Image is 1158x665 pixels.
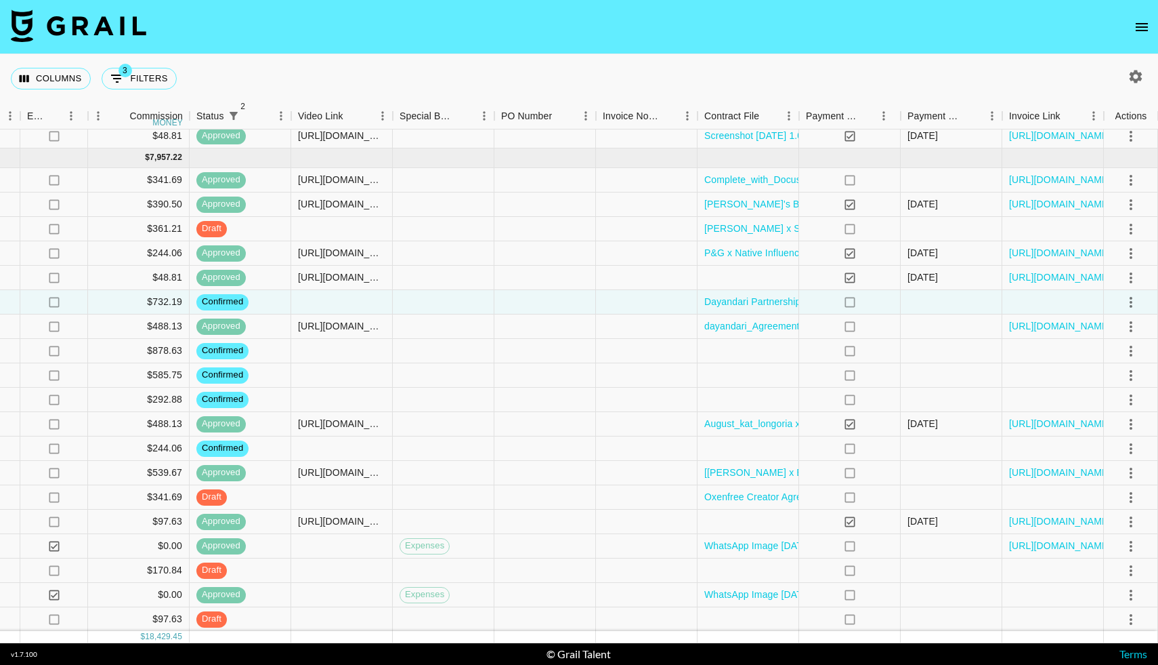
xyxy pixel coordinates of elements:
button: Sort [46,106,65,125]
span: Expenses [400,540,449,552]
div: Expenses: Remove Commission? [27,103,46,129]
span: approved [196,515,246,528]
button: select merge strategy [1119,242,1142,265]
span: draft [196,491,227,504]
span: draft [196,564,227,577]
button: select merge strategy [1119,510,1142,533]
div: $244.06 [88,241,190,266]
a: [[PERSON_NAME] x EOEO] Agreement for KAHI (2025).pdf [704,466,963,479]
a: [URL][DOMAIN_NAME] [1009,319,1111,333]
button: Show filters [102,68,177,89]
button: select merge strategy [1119,169,1142,192]
div: $292.88 [88,388,190,412]
span: approved [196,174,246,186]
button: Select columns [11,68,91,89]
div: $0.00 [88,583,190,607]
div: $390.50 [88,193,190,217]
div: Contract File [698,103,799,129]
div: https://www.tiktok.com/@wetchickenpapisauce/video/7533334302092692767?is_from_webapp=1&sender_dev... [298,129,385,142]
button: Menu [874,106,894,126]
div: https://www.instagram.com/reel/DNMKVpaJHPX/?igsh=b2EzbHpsdjA2ZnN0 [298,515,385,528]
button: Menu [474,106,494,126]
a: Complete_with_Docusign_UAxCooperJay_Agreemen.pdf [704,173,951,186]
button: Menu [576,106,596,126]
button: Sort [658,106,677,125]
button: select merge strategy [1119,413,1142,436]
button: select merge strategy [1119,608,1142,631]
div: $244.06 [88,437,190,461]
span: approved [196,466,246,479]
div: 2 active filters [224,106,243,125]
span: approved [196,418,246,430]
span: approved [196,198,246,211]
div: $878.63 [88,339,190,363]
span: approved [196,247,246,260]
button: Menu [88,106,108,126]
button: Sort [759,106,778,125]
span: approved [196,129,246,142]
span: Expenses [400,588,449,601]
div: v 1.7.100 [11,650,37,659]
a: P&G x Native Influencer Agreement - Native - [PERSON_NAME] (1).pdf [704,246,1012,260]
span: confirmed [196,442,249,455]
button: Menu [271,106,291,126]
button: select merge strategy [1119,535,1142,558]
div: 8/19/2025 [907,515,938,528]
div: Invoice Notes [603,103,658,129]
div: Special Booking Type [400,103,455,129]
div: $0.00 [88,534,190,559]
div: $585.75 [88,363,190,388]
button: Menu [1084,106,1104,126]
button: Sort [243,106,262,125]
div: Actions [1115,103,1147,129]
button: select merge strategy [1119,125,1142,148]
button: Menu [372,106,393,126]
div: $361.21 [88,217,190,241]
div: Expenses: Remove Commission? [20,103,88,129]
div: Payment Sent Date [901,103,1002,129]
div: 8/19/2025 [907,197,938,211]
button: Sort [859,106,878,125]
span: confirmed [196,344,249,357]
span: approved [196,588,246,601]
button: select merge strategy [1119,388,1142,411]
button: open drawer [1128,14,1155,41]
a: [PERSON_NAME]'s Back to College_FH_Influencer Agreement.pdf [704,197,993,211]
a: WhatsApp Image [DATE] 11.42.32.jpeg [704,588,873,601]
button: select merge strategy [1119,364,1142,387]
div: PO Number [501,103,552,129]
div: https://www.tiktok.com/@cooper__jay/video/7540000900555787551?is_from_webapp=1&sender_device=pc&w... [298,197,385,211]
span: approved [196,540,246,552]
div: 8/21/2025 [907,417,938,430]
button: select merge strategy [1119,218,1142,241]
div: $539.67 [88,461,190,485]
button: Sort [1060,106,1079,125]
a: [URL][DOMAIN_NAME] [1009,515,1111,528]
button: select merge strategy [1119,266,1142,289]
div: money [152,119,183,127]
div: 8/22/2025 [907,246,938,260]
a: dayandari_Agreement-XStarAce.pdf [704,319,860,333]
span: 2 [236,100,250,113]
div: 8/4/2025 [907,129,938,142]
a: August_kat_longoria x wisefisher_draft.pdf [704,417,887,430]
span: confirmed [196,393,249,406]
button: Menu [779,106,799,126]
span: approved [196,271,246,284]
button: Sort [963,106,982,125]
div: $341.69 [88,168,190,193]
a: Dayandari Partnership Contract (1).pdf [704,295,871,308]
div: https://www.tiktok.com/@kat_longoria/video/7540670858533096720?is_from_webapp=1&sender_device=pc&... [298,417,385,430]
div: $48.81 [88,266,190,290]
button: select merge strategy [1119,193,1142,216]
div: https://www.tiktok.com/@cooper__jay/video/7537456802036780318?_r=1&_t=ZP-8yngCL3B5Fn [298,173,385,186]
div: $48.81 [88,124,190,148]
div: 7,957.22 [150,152,182,163]
div: $ [145,152,150,163]
div: Invoice Link [1009,103,1060,129]
div: Payment Sent [806,103,859,129]
a: [URL][DOMAIN_NAME] [1009,466,1111,479]
button: select merge strategy [1119,315,1142,338]
a: [URL][DOMAIN_NAME] [1009,539,1111,552]
button: Menu [982,106,1002,126]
